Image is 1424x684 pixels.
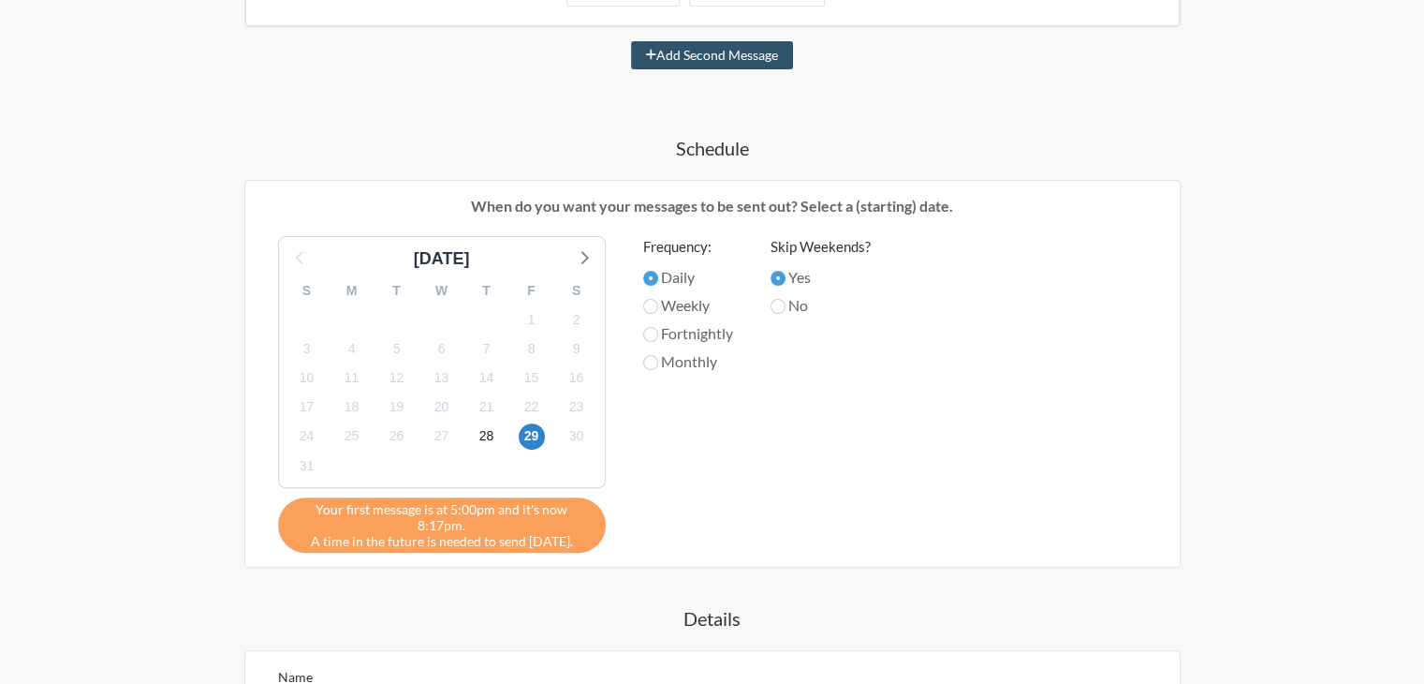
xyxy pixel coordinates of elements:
span: Tuesday, September 2, 2025 [564,306,590,333]
div: T [374,276,419,305]
span: Saturday, September 13, 2025 [429,365,455,392]
p: When do you want your messages to be sent out? Select a (starting) date. [259,195,1166,217]
div: W [419,276,464,305]
span: Wednesday, September 3, 2025 [294,335,320,362]
span: Tuesday, September 9, 2025 [564,335,590,362]
span: Friday, September 19, 2025 [384,394,410,421]
div: F [509,276,554,305]
input: Weekly [643,299,658,314]
span: Monday, September 29, 2025 [519,424,545,450]
label: Skip Weekends? [771,236,871,258]
span: Monday, September 22, 2025 [519,394,545,421]
span: Your first message is at 5:00pm and it's now 8:17pm. [292,501,592,533]
span: Saturday, September 20, 2025 [429,394,455,421]
label: Weekly [643,294,733,317]
h4: Details [169,605,1255,632]
span: Sunday, September 21, 2025 [474,394,500,421]
input: No [771,299,785,314]
div: M [330,276,374,305]
label: Fortnightly [643,322,733,345]
span: Saturday, September 27, 2025 [429,424,455,450]
span: Thursday, September 25, 2025 [339,424,365,450]
span: Sunday, September 28, 2025 [474,424,500,450]
input: Daily [643,271,658,286]
label: Monthly [643,350,733,373]
input: Monthly [643,355,658,370]
div: A time in the future is needed to send [DATE]. [278,498,606,553]
h4: Schedule [169,135,1255,161]
label: Daily [643,266,733,289]
span: Thursday, September 4, 2025 [339,335,365,362]
span: Wednesday, September 10, 2025 [294,365,320,392]
div: [DATE] [406,246,477,272]
span: Monday, September 8, 2025 [519,335,545,362]
span: Thursday, September 11, 2025 [339,365,365,392]
span: Monday, September 15, 2025 [519,365,545,392]
label: Frequency: [643,236,733,258]
span: Friday, September 5, 2025 [384,335,410,362]
span: Saturday, September 6, 2025 [429,335,455,362]
label: No [771,294,871,317]
span: Wednesday, September 17, 2025 [294,394,320,421]
span: Tuesday, September 16, 2025 [564,365,590,392]
span: Friday, September 12, 2025 [384,365,410,392]
div: T [464,276,509,305]
input: Fortnightly [643,327,658,342]
span: Tuesday, September 30, 2025 [564,424,590,450]
input: Yes [771,271,785,286]
span: Wednesday, October 1, 2025 [294,453,320,479]
span: Tuesday, September 23, 2025 [564,394,590,421]
label: Yes [771,266,871,289]
span: Thursday, September 18, 2025 [339,394,365,421]
div: S [285,276,330,305]
button: Add Second Message [631,41,793,69]
span: Wednesday, September 24, 2025 [294,424,320,450]
span: Sunday, September 7, 2025 [474,335,500,362]
span: Monday, September 1, 2025 [519,306,545,333]
span: Sunday, September 14, 2025 [474,365,500,392]
span: Friday, September 26, 2025 [384,424,410,450]
div: S [554,276,599,305]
